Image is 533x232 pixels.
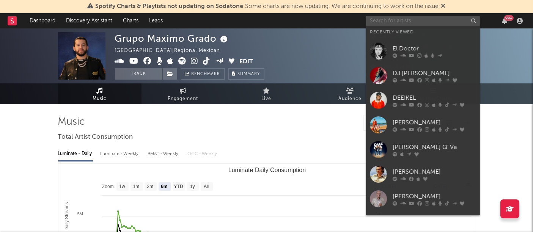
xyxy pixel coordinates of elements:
text: 1y [190,184,195,190]
a: Live [225,83,308,104]
text: 1m [133,184,139,190]
div: Grupo Maximo Grado [115,32,230,45]
a: Audience [308,83,392,104]
div: [GEOGRAPHIC_DATA] | Regional Mexican [115,46,229,55]
span: Live [262,94,272,103]
a: Discovery Assistant [61,13,118,28]
div: El Doctor [393,44,476,53]
text: 3m [147,184,153,190]
button: Summary [228,68,264,80]
div: Recently Viewed [370,28,476,37]
a: DEEIKEL [366,88,480,113]
span: Engagement [168,94,198,103]
text: Luminate Daily Consumption [228,167,306,173]
div: [PERSON_NAME] [393,192,476,201]
span: : Some charts are now updating. We are continuing to work on the issue [96,3,439,9]
text: 1w [119,184,125,190]
a: [PERSON_NAME] [366,187,480,211]
span: Summary [238,72,260,76]
div: DJ [PERSON_NAME] [393,69,476,78]
input: Search for artists [366,16,480,26]
span: Benchmark [192,70,220,79]
a: DJ [PERSON_NAME] [366,63,480,88]
div: Luminate - Daily [58,147,93,160]
a: [PERSON_NAME] [366,113,480,137]
a: Leads [144,13,168,28]
input: Search by song name or URL [364,121,444,127]
span: Spotify Charts & Playlists not updating on Sodatone [96,3,244,9]
div: DEEIKEL [393,94,476,103]
a: Engagement [142,83,225,104]
text: Zoom [102,184,114,190]
span: Dismiss [441,3,446,9]
span: Total Artist Consumption [58,133,133,142]
span: Music [93,94,107,103]
div: [PERSON_NAME] [393,118,476,127]
div: BMAT - Weekly [148,147,180,160]
div: [PERSON_NAME] Q' Va [393,143,476,152]
text: 6m [161,184,167,190]
a: Music [58,83,142,104]
a: Charts [118,13,144,28]
div: Luminate - Weekly [101,147,140,160]
a: El Doctor [366,39,480,63]
div: 99 + [504,15,514,21]
button: Edit [239,57,253,67]
a: [PERSON_NAME] Q' Va [366,137,480,162]
a: [PERSON_NAME] [366,162,480,187]
span: Audience [338,94,362,103]
div: [PERSON_NAME] [393,168,476,177]
text: All [204,184,209,190]
button: Track [115,68,162,80]
a: Dashboard [24,13,61,28]
a: Benchmark [181,68,225,80]
text: YTD [174,184,183,190]
button: 99+ [502,18,507,24]
text: 5M [77,212,83,216]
